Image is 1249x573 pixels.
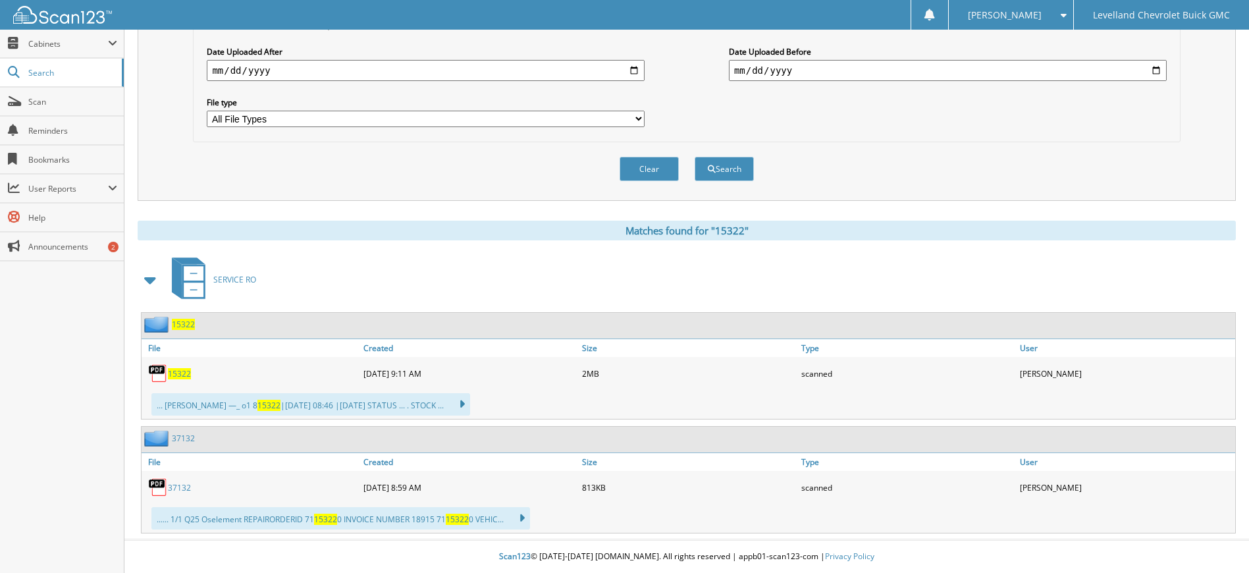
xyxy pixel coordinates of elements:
[151,393,470,416] div: ... [PERSON_NAME] —_ o1 8 |[DATE] 08:46 |[DATE] STATUS ... . STOCK ...
[579,339,797,357] a: Size
[28,183,108,194] span: User Reports
[314,514,337,525] span: 15322
[151,507,530,530] div: ...... 1/1 Q25 Oselement REPAIRORDERID 71 0 INVOICE NUMBER 18915 71 0 VEHIC...
[213,274,256,285] span: SERVICE RO
[360,453,579,471] a: Created
[579,453,797,471] a: Size
[825,551,874,562] a: Privacy Policy
[164,254,256,306] a: SERVICE RO
[729,46,1167,57] label: Date Uploaded Before
[28,125,117,136] span: Reminders
[579,474,797,501] div: 813KB
[1017,453,1235,471] a: User
[13,6,112,24] img: scan123-logo-white.svg
[168,368,191,379] a: 15322
[28,154,117,165] span: Bookmarks
[446,514,469,525] span: 15322
[579,360,797,387] div: 2MB
[798,453,1017,471] a: Type
[729,60,1167,81] input: end
[28,241,117,252] span: Announcements
[172,319,195,330] a: 15322
[28,212,117,223] span: Help
[360,339,579,357] a: Created
[360,360,579,387] div: [DATE] 9:11 AM
[620,157,679,181] button: Clear
[148,364,168,383] img: PDF.png
[172,433,195,444] a: 37132
[1017,474,1235,501] div: [PERSON_NAME]
[499,551,531,562] span: Scan123
[968,11,1042,19] span: [PERSON_NAME]
[138,221,1236,240] div: Matches found for "15322"
[148,477,168,497] img: PDF.png
[108,242,119,252] div: 2
[144,316,172,333] img: folder2.png
[1017,360,1235,387] div: [PERSON_NAME]
[168,482,191,493] a: 37132
[1093,11,1230,19] span: Levelland Chevrolet Buick GMC
[142,453,360,471] a: File
[257,400,280,411] span: 15322
[28,96,117,107] span: Scan
[798,360,1017,387] div: scanned
[695,157,754,181] button: Search
[207,97,645,108] label: File type
[28,67,115,78] span: Search
[207,46,645,57] label: Date Uploaded After
[142,339,360,357] a: File
[144,430,172,447] img: folder2.png
[28,38,108,49] span: Cabinets
[798,474,1017,501] div: scanned
[1017,339,1235,357] a: User
[207,60,645,81] input: start
[798,339,1017,357] a: Type
[360,474,579,501] div: [DATE] 8:59 AM
[124,541,1249,573] div: © [DATE]-[DATE] [DOMAIN_NAME]. All rights reserved | appb01-scan123-com |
